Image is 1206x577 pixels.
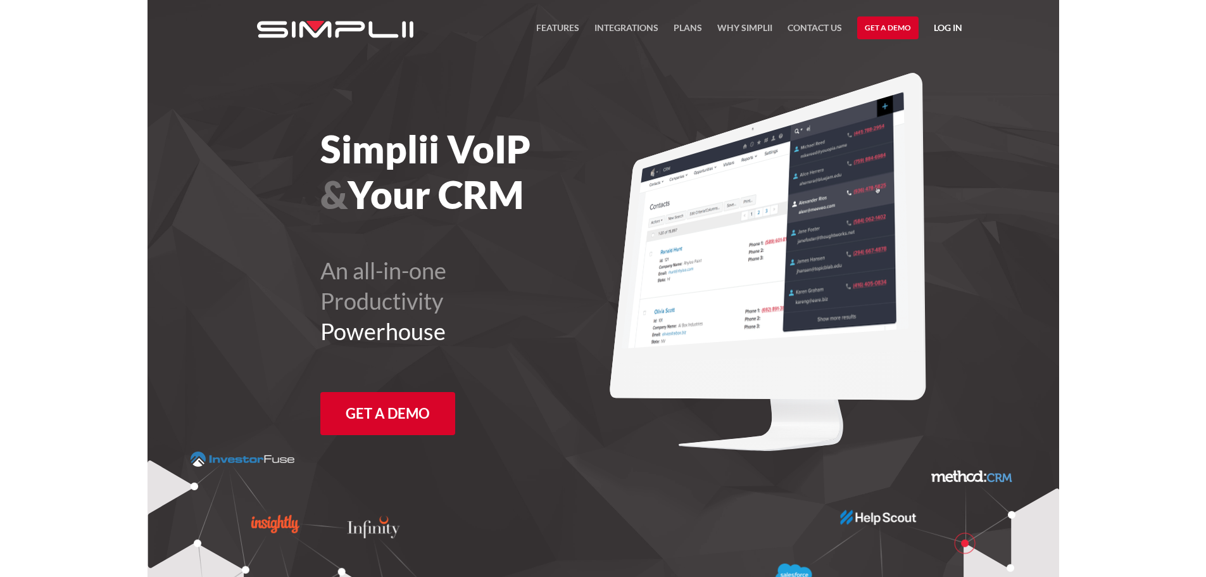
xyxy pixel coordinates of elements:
[320,392,455,435] a: Get a Demo
[320,255,673,346] h2: An all-in-one Productivity
[320,126,673,217] h1: Simplii VoIP Your CRM
[674,20,702,43] a: Plans
[536,20,579,43] a: FEATURES
[320,317,446,345] span: Powerhouse
[857,16,919,39] a: Get a Demo
[934,20,962,39] a: Log in
[717,20,772,43] a: Why Simplii
[594,20,658,43] a: Integrations
[320,172,348,217] span: &
[257,21,413,38] img: Simplii
[788,20,842,43] a: Contact US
